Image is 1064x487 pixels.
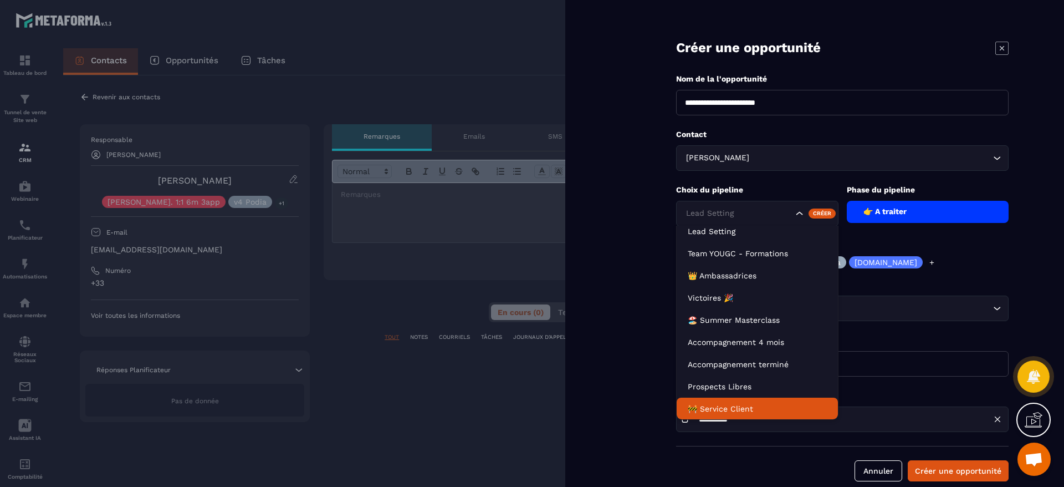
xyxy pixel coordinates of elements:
button: Créer une opportunité [908,460,1009,481]
p: Contact [676,129,1009,140]
p: Créer une opportunité [676,39,821,57]
p: 🚧 Service Client [688,403,827,414]
p: [DOMAIN_NAME] [855,258,917,266]
p: Produit [676,280,1009,290]
div: Search for option [676,145,1009,171]
p: Choix du pipeline [676,185,838,195]
input: Search for option [751,152,990,164]
p: Victoires 🎉 [688,292,827,303]
div: Créer [809,209,836,219]
span: [PERSON_NAME] [683,152,751,164]
p: Montant [676,335,1009,346]
div: Search for option [676,201,838,226]
p: Prospects Libres [688,381,827,392]
p: Date de fermeture [676,390,1009,401]
p: 🏖️ Summer Masterclass [688,314,827,326]
p: Accompagnement 4 mois [688,337,827,348]
p: Phase du pipeline [847,185,1009,195]
p: Accompagnement terminé [688,359,827,370]
button: Annuler [855,460,902,481]
p: Lead Setting [688,226,827,237]
div: Search for option [676,296,1009,321]
p: Nom de la l'opportunité [676,74,1009,84]
p: Choix Étiquette [676,240,1009,251]
div: Ouvrir le chat [1017,443,1051,476]
p: Team YOUGC - Formations [688,248,827,259]
input: Search for option [683,207,793,220]
p: 👑 Ambassadrices [688,270,827,281]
